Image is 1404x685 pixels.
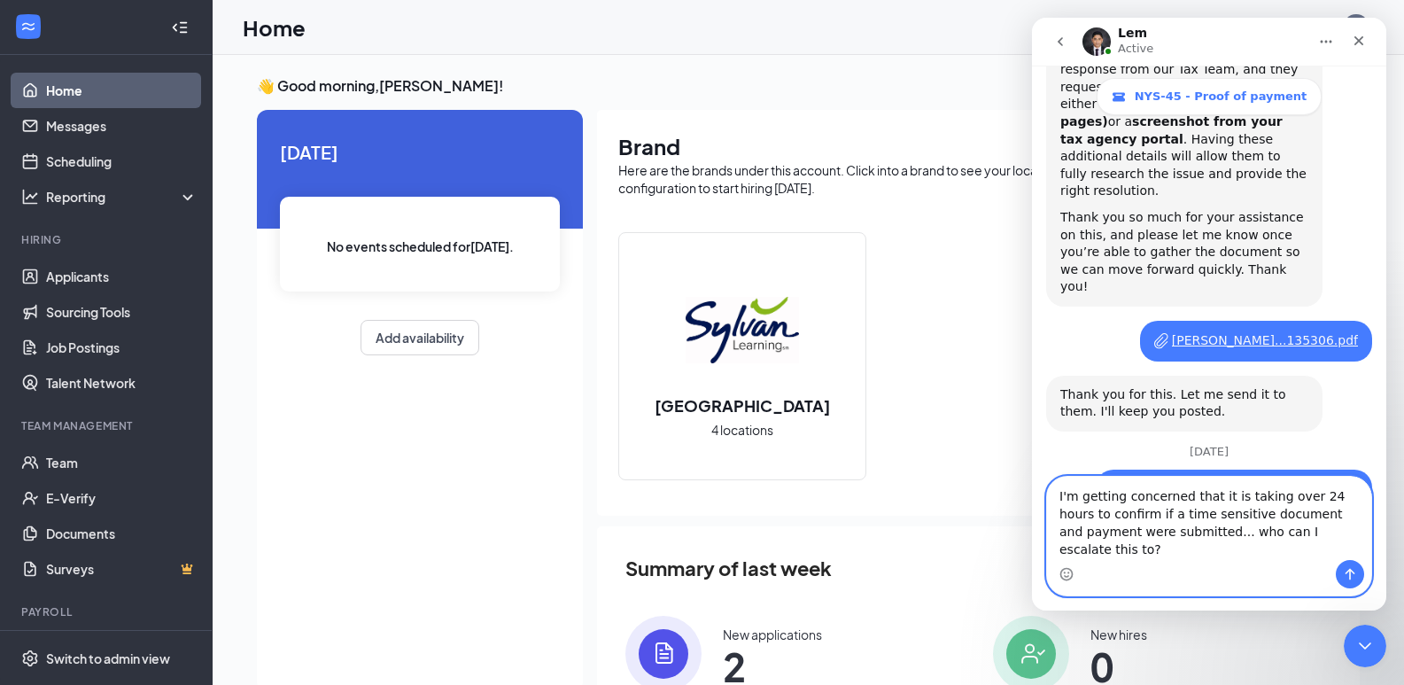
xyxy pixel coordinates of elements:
[46,445,198,480] a: Team
[1032,18,1386,611] iframe: Intercom live chat
[21,232,194,247] div: Hiring
[625,553,832,584] span: Summary of last week
[637,394,848,416] h2: [GEOGRAPHIC_DATA]
[1344,625,1386,667] iframe: Intercom live chat
[46,108,198,144] a: Messages
[46,188,198,206] div: Reporting
[1307,17,1328,38] svg: QuestionInfo
[19,18,37,35] svg: WorkstreamLogo
[686,274,799,387] img: Sylvan Learning Center
[280,138,560,166] span: [DATE]
[46,650,170,667] div: Switch to admin view
[46,144,198,179] a: Scheduling
[46,551,198,587] a: SurveysCrown
[21,650,39,667] svg: Settings
[21,418,194,433] div: Team Management
[243,12,306,43] h1: Home
[1090,650,1147,682] span: 0
[21,188,39,206] svg: Analysis
[46,365,198,401] a: Talent Network
[46,259,198,294] a: Applicants
[1268,17,1289,38] svg: Notifications
[46,516,198,551] a: Documents
[171,19,189,36] svg: Collapse
[257,76,1360,96] h3: 👋 Good morning, [PERSON_NAME] !
[46,480,198,516] a: E-Verify
[361,320,479,355] button: Add availability
[21,604,194,619] div: Payroll
[46,330,198,365] a: Job Postings
[711,420,773,440] span: 4 locations
[1090,626,1147,643] div: New hires
[46,294,198,330] a: Sourcing Tools
[723,626,822,643] div: New applications
[723,650,822,682] span: 2
[46,73,198,108] a: Home
[327,237,514,256] span: No events scheduled for [DATE] .
[618,131,1338,161] h1: Brand
[618,161,1338,197] div: Here are the brands under this account. Click into a brand to see your locations, managers, job p...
